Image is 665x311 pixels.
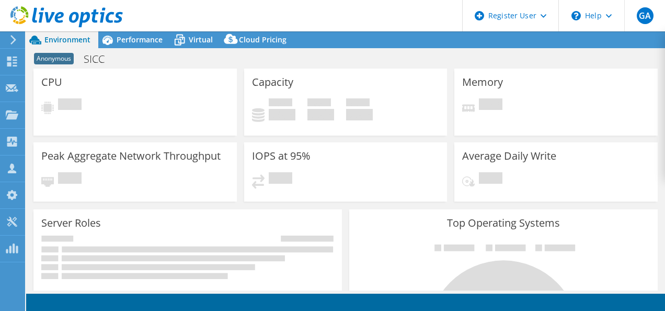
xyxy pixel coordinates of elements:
h4: 0 GiB [307,109,334,120]
span: Pending [58,98,82,113]
span: Anonymous [34,53,74,64]
svg: \n [571,11,581,20]
h3: Peak Aggregate Network Throughput [41,150,221,162]
span: Virtual [189,35,213,45]
h3: IOPS at 95% [252,150,311,162]
h3: Top Operating Systems [357,217,650,229]
h3: Average Daily Write [462,150,556,162]
h4: 0 GiB [346,109,373,120]
span: Pending [58,172,82,186]
h3: Memory [462,76,503,88]
span: Environment [44,35,90,45]
span: Total [346,98,370,109]
span: Cloud Pricing [239,35,286,45]
h1: SICC [79,53,121,65]
h3: CPU [41,76,62,88]
span: Free [307,98,331,109]
span: Pending [269,172,292,186]
span: Used [269,98,292,109]
span: Pending [479,172,502,186]
h3: Server Roles [41,217,101,229]
span: Performance [117,35,163,45]
h4: 0 GiB [269,109,295,120]
h3: Capacity [252,76,293,88]
span: Pending [479,98,502,113]
span: GA [637,7,653,24]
